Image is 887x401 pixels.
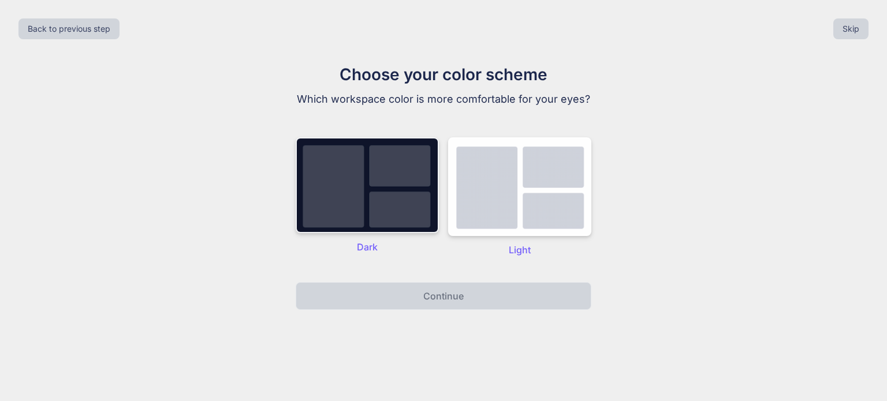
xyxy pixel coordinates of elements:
[18,18,120,39] button: Back to previous step
[296,240,439,254] p: Dark
[249,62,638,87] h1: Choose your color scheme
[296,282,591,310] button: Continue
[448,243,591,257] p: Light
[249,91,638,107] p: Which workspace color is more comfortable for your eyes?
[448,137,591,236] img: dark
[833,18,869,39] button: Skip
[296,137,439,233] img: dark
[423,289,464,303] p: Continue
